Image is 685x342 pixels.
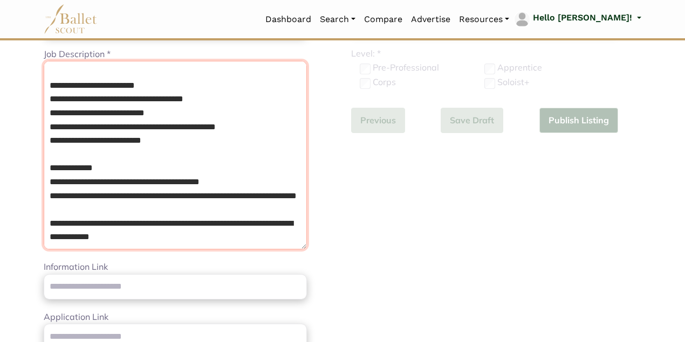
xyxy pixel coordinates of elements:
[44,260,108,274] label: Information Link
[44,47,111,61] label: Job Description *
[44,310,108,324] label: Application Link
[316,8,360,31] a: Search
[533,11,632,25] p: Hello [PERSON_NAME]!
[261,8,316,31] a: Dashboard
[515,12,530,27] img: profile picture
[455,8,513,31] a: Resources
[513,11,641,28] a: profile picture Hello [PERSON_NAME]!
[407,8,455,31] a: Advertise
[360,8,407,31] a: Compare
